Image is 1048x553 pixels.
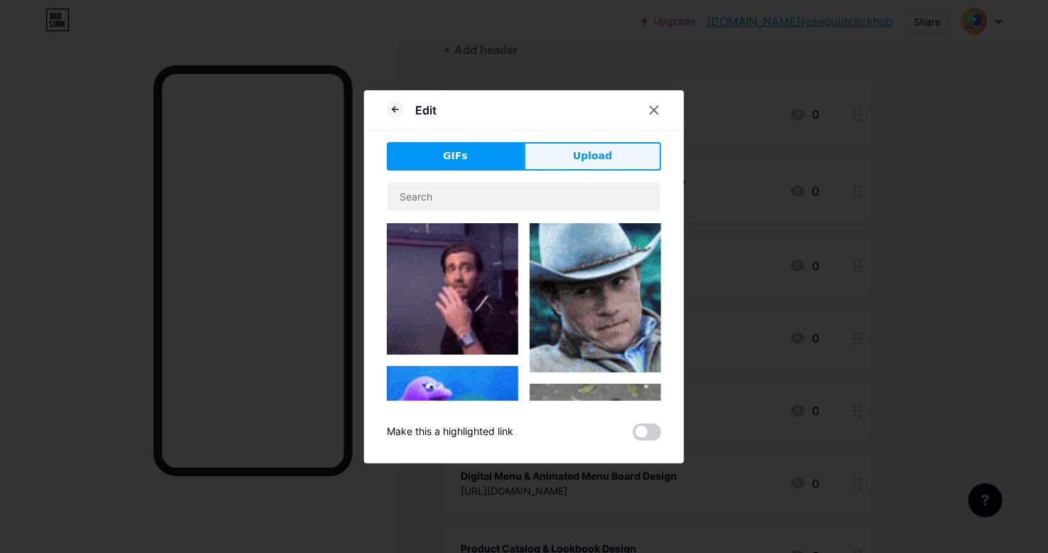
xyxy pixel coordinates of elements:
[573,149,612,163] span: Upload
[524,142,661,171] button: Upload
[415,102,437,119] div: Edit
[387,142,524,171] button: GIFs
[387,183,661,211] input: Search
[530,223,661,372] img: Gihpy
[387,366,518,466] img: Gihpy
[387,223,518,355] img: Gihpy
[530,384,661,471] img: Gihpy
[387,424,513,441] div: Make this a highlighted link
[443,149,468,163] span: GIFs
